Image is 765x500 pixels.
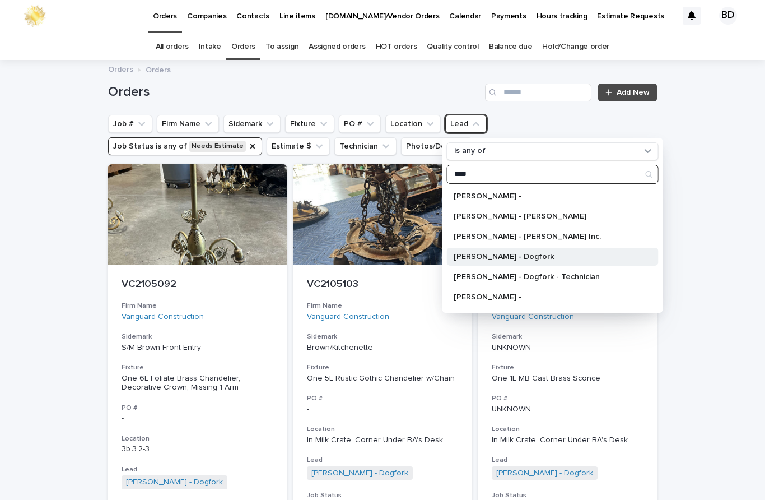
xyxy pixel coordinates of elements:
p: [PERSON_NAME] - [454,192,641,200]
h1: Orders [108,84,481,100]
h3: Job Status [307,491,459,500]
div: BD [719,7,737,25]
h3: Lead [122,465,273,474]
button: Sidemark [223,115,281,133]
a: Add New [598,84,657,101]
img: 0ffKfDbyRa2Iv8hnaAqg [22,4,47,27]
p: [PERSON_NAME] - [PERSON_NAME] [454,212,641,220]
button: Lead [445,115,487,133]
h3: PO # [122,404,273,413]
a: Orders [231,34,255,60]
p: UNKNOWN [492,343,643,353]
a: Hold/Change order [542,34,609,60]
a: Orders [108,62,133,75]
a: Balance due [489,34,533,60]
h3: Fixture [122,363,273,372]
h3: Firm Name [122,302,273,311]
p: [PERSON_NAME] - Dogfork [454,253,641,261]
button: Technician [334,137,397,155]
p: In Milk Crate, Corner Under BA's Desk [492,436,643,445]
a: [PERSON_NAME] - Dogfork [496,469,593,478]
span: Add New [617,89,650,96]
div: Search [447,165,659,184]
h3: Job Status [492,491,643,500]
input: Search [485,84,591,101]
button: Location [385,115,441,133]
a: Vanguard Construction [122,312,204,322]
h3: Sidemark [492,332,643,341]
a: Intake [199,34,221,60]
h3: Sidemark [307,332,459,341]
button: PO # [339,115,381,133]
h3: Sidemark [122,332,273,341]
p: - [122,414,273,423]
p: UNKNOWN [492,405,643,414]
p: 3b.3.2-3 [122,445,273,454]
a: [PERSON_NAME] - Dogfork [126,478,223,487]
a: Vanguard Construction [492,312,574,322]
a: Assigned orders [309,34,365,60]
div: One 6L Foliate Brass Chandelier, Decorative Crown, Missing 1 Arm [122,374,273,393]
div: One 1L MB Cast Brass Sconce [492,374,643,383]
p: - [307,405,459,414]
h3: PO # [307,394,459,403]
div: One 5L Rustic Gothic Chandelier w/Chain [307,374,459,383]
h3: Location [307,425,459,434]
p: S/M Brown-Front Entry [122,343,273,353]
h3: PO # [492,394,643,403]
h3: Location [122,434,273,443]
button: Photos/Docs [401,137,472,155]
a: Vanguard Construction [307,312,389,322]
button: Job # [108,115,152,133]
p: VC2105103 [307,279,459,291]
p: [PERSON_NAME] - Dogfork - Technician [454,273,641,281]
a: All orders [156,34,189,60]
p: Brown/Kitchenette [307,343,459,353]
p: is any of [454,146,486,156]
h3: Location [492,425,643,434]
a: HOT orders [376,34,417,60]
p: VC2105092 [122,279,273,291]
button: Estimate $ [267,137,330,155]
p: In Milk Crate, Corner Under BA's Desk [307,436,459,445]
button: Firm Name [157,115,219,133]
button: Job Status [108,137,262,155]
h3: Fixture [307,363,459,372]
h3: Fixture [492,363,643,372]
a: To assign [265,34,298,60]
h3: Lead [492,456,643,465]
h3: Firm Name [307,302,459,311]
p: [PERSON_NAME] - [454,293,641,301]
input: Search [447,165,658,183]
h3: Lead [307,456,459,465]
button: Fixture [285,115,334,133]
a: [PERSON_NAME] - Dogfork [311,469,408,478]
a: Quality control [427,34,478,60]
p: [PERSON_NAME] - [PERSON_NAME] Inc. [454,233,641,240]
p: Orders [146,63,171,75]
